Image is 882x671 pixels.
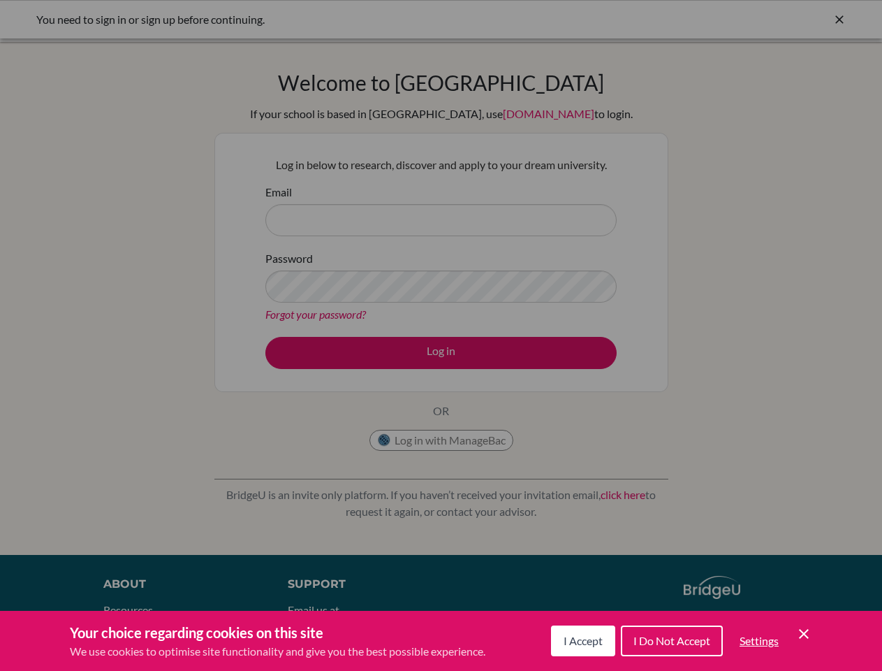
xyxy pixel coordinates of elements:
[551,626,615,656] button: I Accept
[621,626,723,656] button: I Do Not Accept
[564,634,603,647] span: I Accept
[633,634,710,647] span: I Do Not Accept
[728,627,790,655] button: Settings
[740,634,779,647] span: Settings
[70,622,485,643] h3: Your choice regarding cookies on this site
[795,626,812,642] button: Save and close
[70,643,485,660] p: We use cookies to optimise site functionality and give you the best possible experience.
